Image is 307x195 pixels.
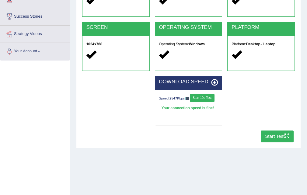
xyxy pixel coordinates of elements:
[159,94,218,103] div: Speed: Kbps
[159,42,218,46] h5: Operating System:
[0,8,70,23] a: Success Stories
[232,42,291,46] h5: Platform:
[159,79,218,85] h2: DOWNLOAD SPEED
[190,94,215,102] button: Start 10s Test
[159,25,218,30] h2: OPERATING SYSTEM
[189,42,205,46] strong: Windows
[169,96,177,100] strong: 2547
[86,42,102,46] strong: 1024x768
[232,25,291,30] h2: PLATFORM
[261,131,294,142] button: Start Test
[86,25,145,30] h2: SCREEN
[159,104,218,112] div: Your connection speed is fine!
[0,26,70,41] a: Strategy Videos
[246,42,275,46] strong: Desktop / Laptop
[185,97,189,100] img: ajax-loader-fb-connection.gif
[0,43,70,58] a: Your Account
